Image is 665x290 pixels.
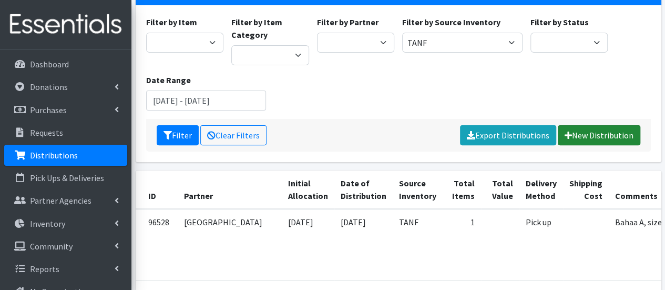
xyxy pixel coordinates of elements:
[282,209,334,280] td: [DATE]
[4,122,127,143] a: Requests
[146,16,197,28] label: Filter by Item
[4,258,127,279] a: Reports
[4,145,127,166] a: Distributions
[334,171,393,209] th: Date of Distribution
[393,171,443,209] th: Source Inventory
[443,209,481,280] td: 1
[530,16,589,28] label: Filter by Status
[4,7,127,42] img: HumanEssentials
[334,209,393,280] td: [DATE]
[30,218,65,229] p: Inventory
[4,190,127,211] a: Partner Agencies
[30,59,69,69] p: Dashboard
[4,54,127,75] a: Dashboard
[200,125,267,145] a: Clear Filters
[178,209,282,280] td: [GEOGRAPHIC_DATA]
[4,76,127,97] a: Donations
[30,127,63,138] p: Requests
[402,16,500,28] label: Filter by Source Inventory
[4,167,127,188] a: Pick Ups & Deliveries
[4,213,127,234] a: Inventory
[30,241,73,252] p: Community
[393,209,443,280] td: TANF
[460,125,556,145] a: Export Distributions
[558,125,640,145] a: New Distribution
[563,171,609,209] th: Shipping Cost
[519,209,563,280] td: Pick up
[30,195,91,206] p: Partner Agencies
[146,91,267,111] input: January 1, 2011 - December 31, 2011
[136,171,178,209] th: ID
[443,171,481,209] th: Total Items
[146,74,191,86] label: Date Range
[481,171,519,209] th: Total Value
[30,150,78,161] p: Distributions
[4,236,127,257] a: Community
[30,264,59,274] p: Reports
[282,171,334,209] th: Initial Allocation
[231,16,309,41] label: Filter by Item Category
[30,105,67,115] p: Purchases
[30,173,104,183] p: Pick Ups & Deliveries
[178,171,282,209] th: Partner
[317,16,378,28] label: Filter by Partner
[136,209,178,280] td: 96528
[30,82,68,92] p: Donations
[157,125,199,145] button: Filter
[4,99,127,121] a: Purchases
[519,171,563,209] th: Delivery Method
